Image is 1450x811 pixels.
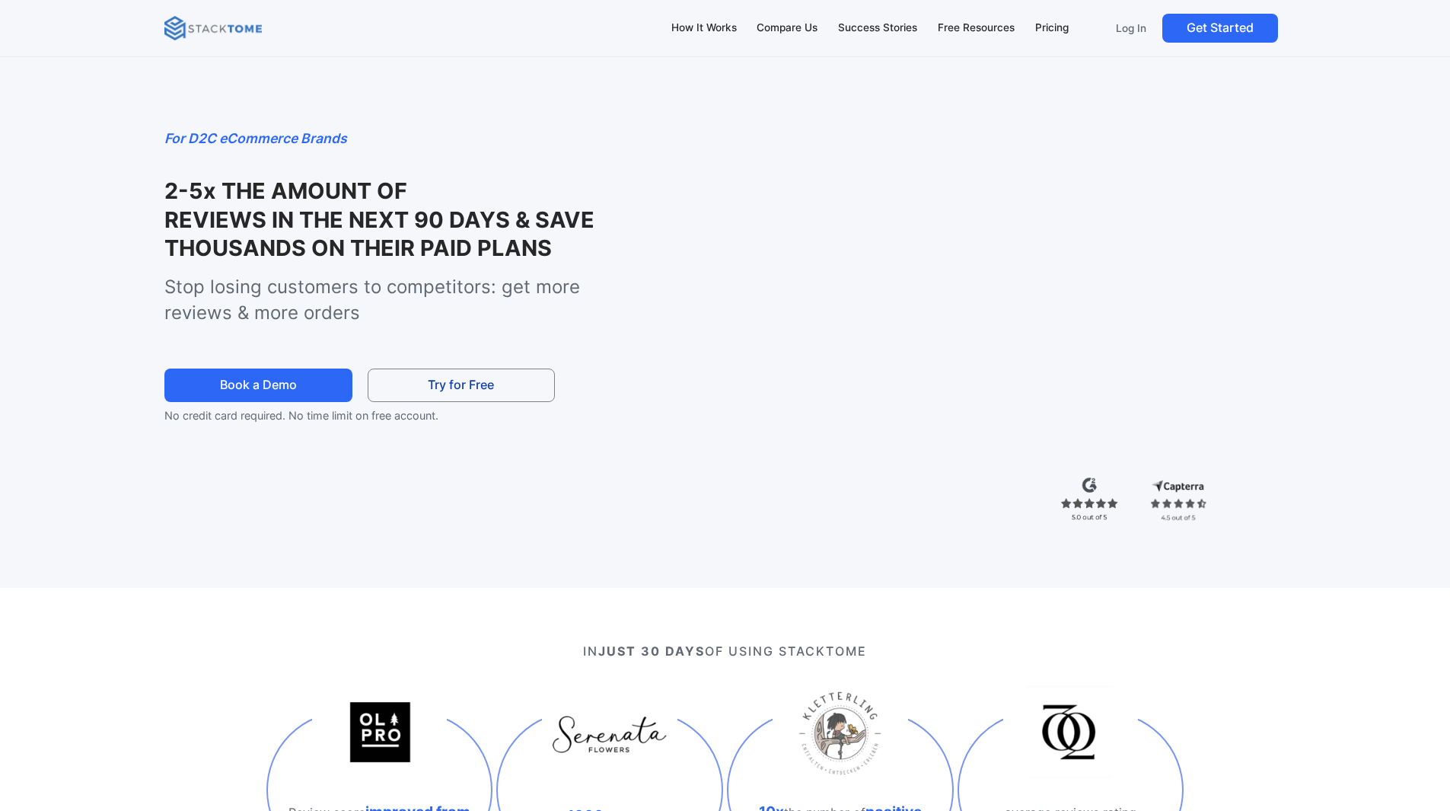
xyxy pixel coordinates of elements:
[750,12,825,44] a: Compare Us
[598,643,705,659] strong: JUST 30 DAYS
[221,642,1229,660] p: IN OF USING STACKTOME
[164,407,582,425] p: No credit card required. No time limit on free account.
[542,671,677,806] img: serenata logo
[312,667,447,802] img: olpro logo
[1035,20,1069,37] div: Pricing
[1162,14,1278,43] a: Get Started
[1116,21,1146,35] p: Log In
[1003,667,1138,802] img: god save queens logo
[671,20,737,37] div: How It Works
[1106,14,1156,43] a: Log In
[1028,12,1076,44] a: Pricing
[938,20,1015,37] div: Free Resources
[164,274,646,325] p: Stop losing customers to competitors: get more reviews & more orders
[773,667,907,802] img: Kletterling Holzspielzeug logo
[164,177,407,204] strong: 2-5x THE AMOUNT OF
[164,130,347,146] em: For D2C eCommerce Brands
[368,369,555,403] a: Try for Free
[831,12,925,44] a: Success Stories
[930,12,1021,44] a: Free Resources
[164,369,352,403] a: Book a Demo
[679,128,1286,469] iframe: StackTome- product_demo 07.24 - 1.3x speed (1080p)
[164,206,594,261] strong: REVIEWS IN THE NEXT 90 DAYS & SAVE THOUSANDS ON THEIR PAID PLANS
[838,20,917,37] div: Success Stories
[757,20,817,37] div: Compare Us
[664,12,744,44] a: How It Works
